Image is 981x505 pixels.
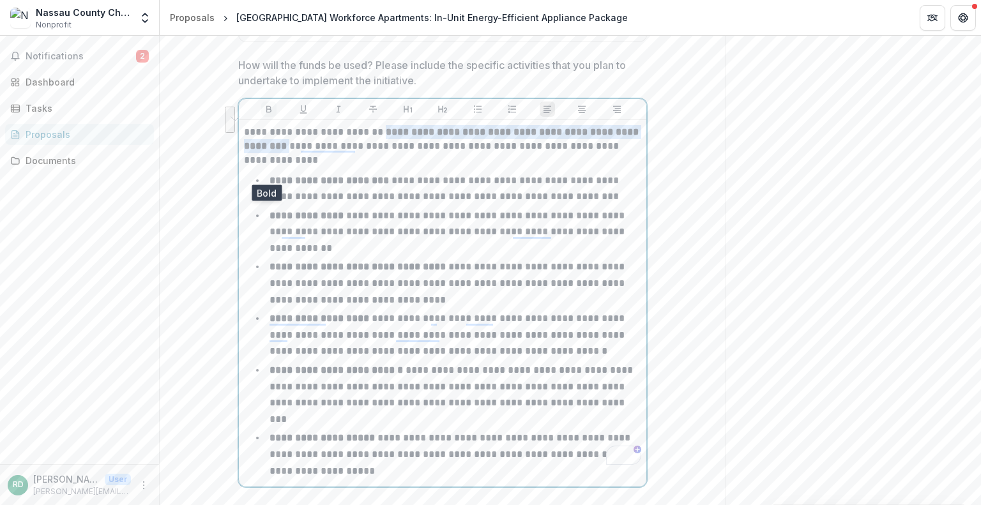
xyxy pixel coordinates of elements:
[400,102,416,117] button: Heading 1
[236,11,628,24] div: [GEOGRAPHIC_DATA] Workforce Apartments: In-Unit Energy-Efficient Appliance Package
[244,125,641,482] div: To enrich screen reader interactions, please activate Accessibility in Grammarly extension settings
[26,75,144,89] div: Dashboard
[920,5,945,31] button: Partners
[505,102,520,117] button: Ordered List
[540,102,555,117] button: Align Left
[33,472,100,486] p: [PERSON_NAME]
[165,8,220,27] a: Proposals
[36,6,131,19] div: Nassau County Chamber of Commerce
[26,154,144,167] div: Documents
[574,102,589,117] button: Align Center
[13,481,24,489] div: Regina Duncan
[36,19,72,31] span: Nonprofit
[5,72,154,93] a: Dashboard
[136,50,149,63] span: 2
[26,128,144,141] div: Proposals
[26,102,144,115] div: Tasks
[950,5,976,31] button: Get Help
[26,51,136,62] span: Notifications
[365,102,381,117] button: Strike
[165,8,633,27] nav: breadcrumb
[136,5,154,31] button: Open entity switcher
[10,8,31,28] img: Nassau County Chamber of Commerce
[5,98,154,119] a: Tasks
[5,46,154,66] button: Notifications2
[435,102,450,117] button: Heading 2
[136,478,151,493] button: More
[261,102,277,117] button: Bold
[609,102,625,117] button: Align Right
[331,102,346,117] button: Italicize
[296,102,311,117] button: Underline
[33,486,131,497] p: [PERSON_NAME][EMAIL_ADDRESS][DOMAIN_NAME]
[5,124,154,145] a: Proposals
[5,150,154,171] a: Documents
[105,474,131,485] p: User
[238,57,639,88] p: How will the funds be used? Please include the specific activities that you plan to undertake to ...
[470,102,485,117] button: Bullet List
[170,11,215,24] div: Proposals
